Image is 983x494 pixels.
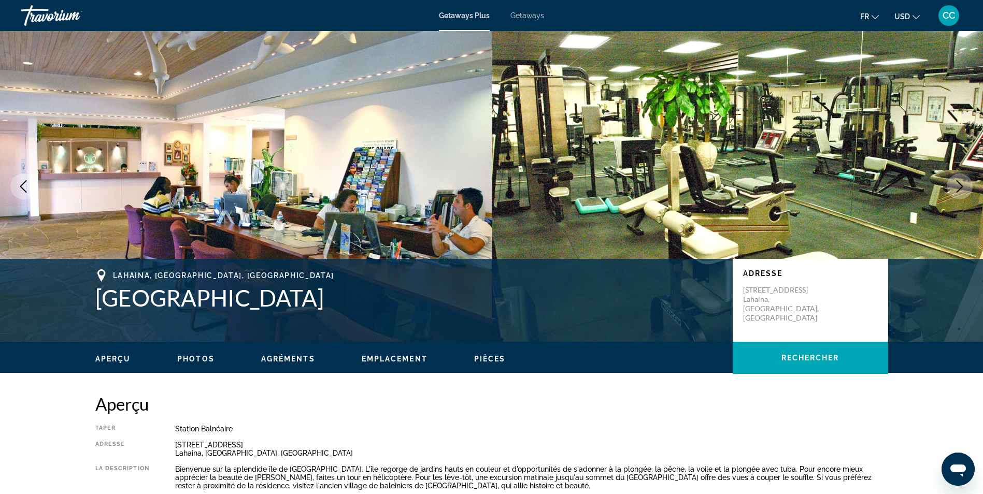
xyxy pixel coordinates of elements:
div: La description [95,465,149,490]
button: Next image [947,173,973,199]
div: Adresse [95,441,149,457]
span: Aperçu [95,355,131,363]
p: [STREET_ADDRESS] Lahaina, [GEOGRAPHIC_DATA], [GEOGRAPHIC_DATA] [743,285,826,323]
h2: Aperçu [95,394,888,414]
div: [STREET_ADDRESS] Lahaina, [GEOGRAPHIC_DATA], [GEOGRAPHIC_DATA] [175,441,888,457]
button: Previous image [10,173,36,199]
span: fr [860,12,869,21]
span: Rechercher [781,354,839,362]
a: Travorium [21,2,124,29]
span: Lahaina, [GEOGRAPHIC_DATA], [GEOGRAPHIC_DATA] [113,271,335,280]
button: Emplacement [362,354,428,364]
span: Agréments [261,355,315,363]
h1: [GEOGRAPHIC_DATA] [95,284,722,311]
button: Change language [860,9,879,24]
button: Pièces [474,354,506,364]
span: CC [943,10,955,21]
button: User Menu [935,5,962,26]
span: USD [894,12,910,21]
button: Change currency [894,9,920,24]
span: Photos [177,355,215,363]
button: Rechercher [733,342,888,374]
button: Agréments [261,354,315,364]
button: Aperçu [95,354,131,364]
div: Station balnéaire [175,425,888,433]
span: Emplacement [362,355,428,363]
div: Taper [95,425,149,433]
span: Pièces [474,355,506,363]
button: Photos [177,354,215,364]
div: Bienvenue sur la splendide île de [GEOGRAPHIC_DATA]. L'île regorge de jardins hauts en couleur et... [175,465,888,490]
a: Getaways Plus [439,11,490,20]
a: Getaways [510,11,544,20]
iframe: Button to launch messaging window [942,453,975,486]
p: Adresse [743,269,878,278]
